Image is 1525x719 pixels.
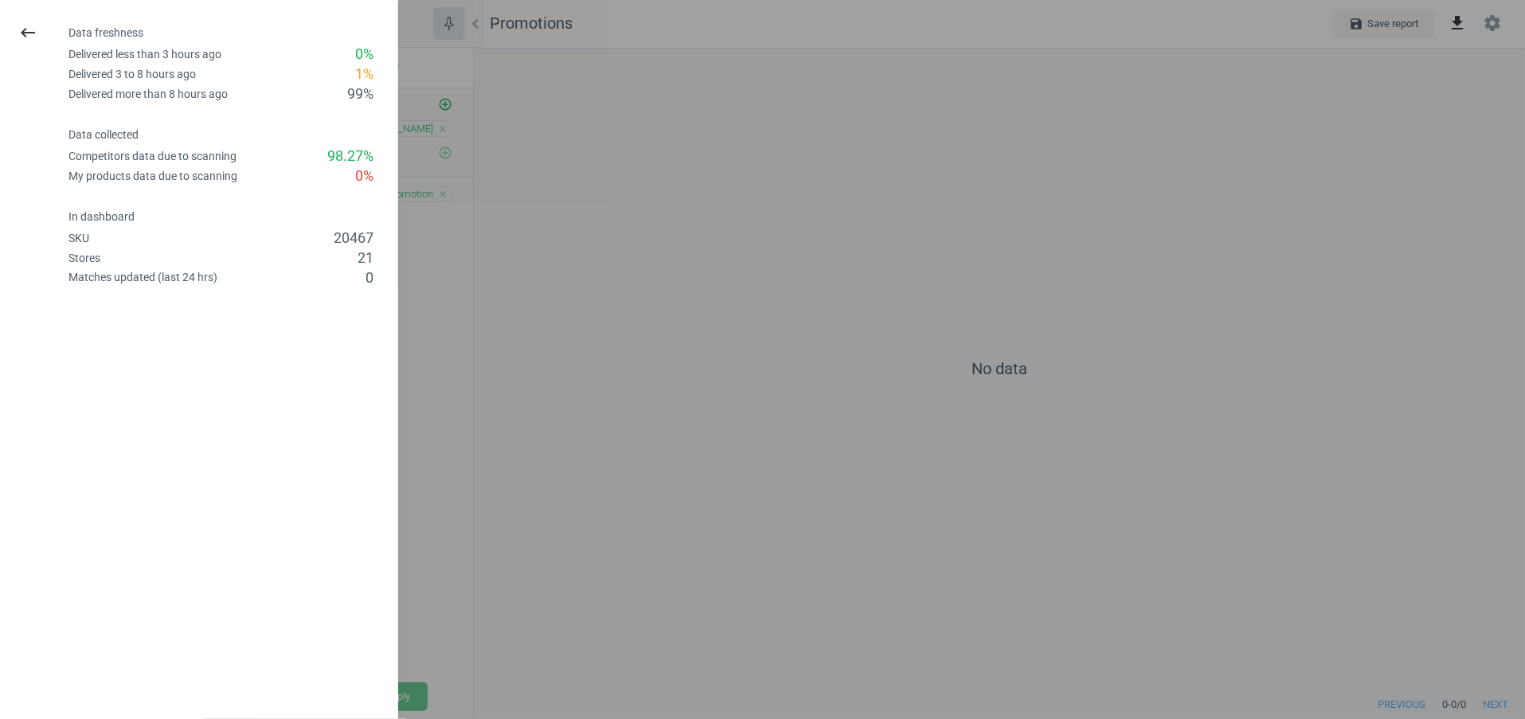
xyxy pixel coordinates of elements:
div: SKU [68,231,89,246]
div: Delivered less than 3 hours ago [68,47,221,62]
div: 98.27 % [327,147,373,166]
div: 99 % [347,84,373,104]
div: 0 [366,268,373,288]
h4: In dashboard [68,210,397,224]
div: 0 % [355,45,373,64]
div: Stores [68,251,100,266]
div: Delivered more than 8 hours ago [68,87,228,102]
i: keyboard_backspace [18,23,37,42]
h4: Data freshness [68,26,397,40]
h4: Data collected [68,128,397,142]
button: keyboard_backspace [10,14,46,52]
div: Matches updated (last 24 hrs) [68,270,217,285]
div: 1 % [355,64,373,84]
div: My products data due to scanning [68,169,237,184]
div: 21 [358,248,373,268]
div: Competitors data due to scanning [68,149,237,164]
div: 0 % [355,166,373,186]
div: 20467 [334,229,373,248]
div: Delivered 3 to 8 hours ago [68,67,196,82]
